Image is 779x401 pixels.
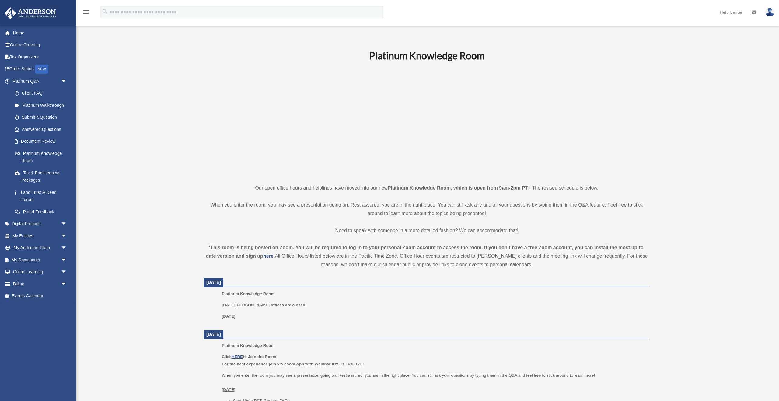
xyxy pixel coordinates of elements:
a: HERE [232,354,243,359]
a: Platinum Q&Aarrow_drop_down [4,75,76,87]
p: Need to speak with someone in a more detailed fashion? We can accommodate that! [204,226,650,235]
b: Platinum Knowledge Room [369,50,485,61]
p: When you enter the room, you may see a presentation going on. Rest assured, you are in the right ... [204,201,650,218]
a: Order StatusNEW [4,63,76,75]
img: Anderson Advisors Platinum Portal [3,7,58,19]
span: Platinum Knowledge Room [222,343,275,348]
span: arrow_drop_down [61,254,73,266]
a: Home [4,27,76,39]
a: Platinum Knowledge Room [9,147,73,167]
a: Document Review [9,135,76,148]
a: Online Learningarrow_drop_down [4,266,76,278]
p: Our open office hours and helplines have moved into our new ! The revised schedule is below. [204,184,650,192]
a: Tax & Bookkeeping Packages [9,167,76,186]
a: Submit a Question [9,111,76,124]
a: My Entitiesarrow_drop_down [4,230,76,242]
a: menu [82,11,89,16]
span: [DATE] [206,332,221,337]
a: Digital Productsarrow_drop_down [4,218,76,230]
a: Client FAQ [9,87,76,99]
strong: . [274,253,275,259]
p: 993 7492 1727 [222,353,645,368]
a: Portal Feedback [9,206,76,218]
u: [DATE] [222,314,236,319]
span: arrow_drop_down [61,230,73,242]
span: arrow_drop_down [61,278,73,290]
strong: Platinum Knowledge Room, which is open from 9am-2pm PT [388,185,528,190]
img: User Pic [765,8,774,16]
i: search [102,8,108,15]
p: When you enter the room you may see a presentation going on. Rest assured, you are in the right p... [222,372,645,393]
b: Click to Join the Room [222,354,276,359]
b: [DATE][PERSON_NAME] offices are closed [222,303,306,307]
span: Platinum Knowledge Room [222,291,275,296]
span: arrow_drop_down [61,218,73,230]
a: here [263,253,274,259]
div: NEW [35,65,48,74]
span: arrow_drop_down [61,75,73,88]
strong: *This room is being hosted on Zoom. You will be required to log in to your personal Zoom account ... [206,245,645,259]
a: Tax Organizers [4,51,76,63]
a: Events Calendar [4,290,76,302]
a: My Documentsarrow_drop_down [4,254,76,266]
a: Billingarrow_drop_down [4,278,76,290]
a: My Anderson Teamarrow_drop_down [4,242,76,254]
a: Answered Questions [9,123,76,135]
b: For the best experience join via Zoom App with Webinar ID: [222,362,337,366]
span: [DATE] [206,280,221,285]
u: [DATE] [222,387,236,392]
iframe: 231110_Toby_KnowledgeRoom [336,70,518,173]
span: arrow_drop_down [61,266,73,278]
a: Online Ordering [4,39,76,51]
div: All Office Hours listed below are in the Pacific Time Zone. Office Hour events are restricted to ... [204,243,650,269]
a: Platinum Walkthrough [9,99,76,111]
span: arrow_drop_down [61,242,73,254]
i: menu [82,9,89,16]
a: Land Trust & Deed Forum [9,186,76,206]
